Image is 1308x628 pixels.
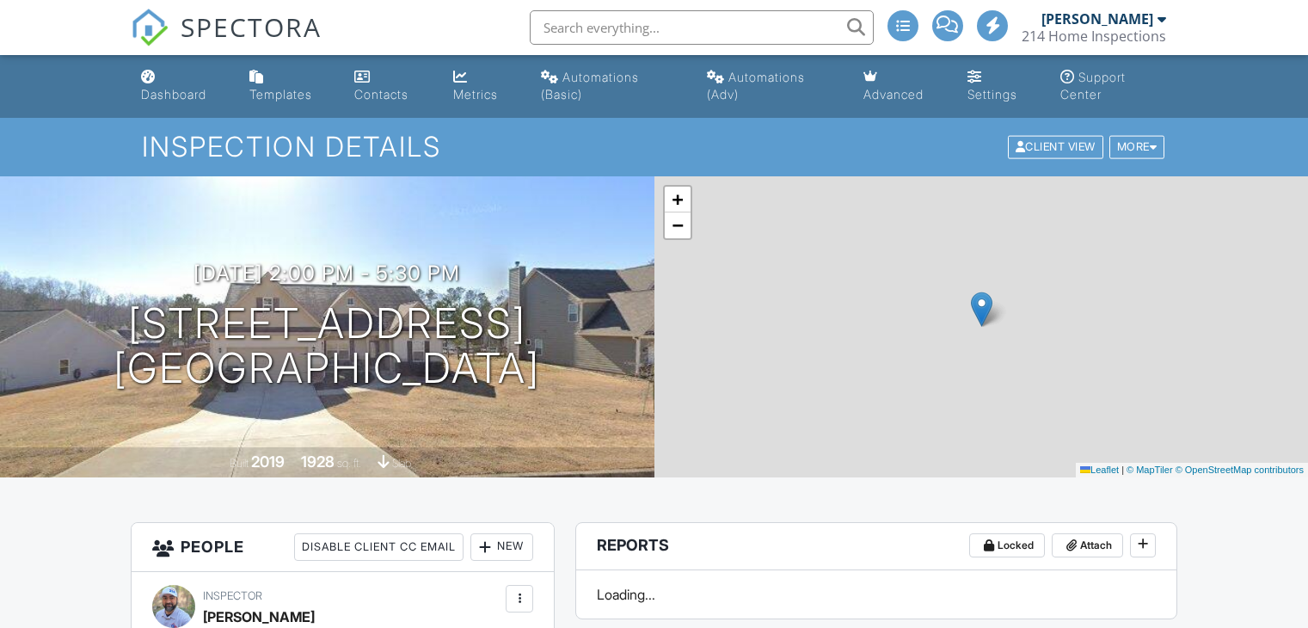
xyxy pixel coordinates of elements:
div: Client View [1008,136,1103,159]
h1: Inspection Details [142,132,1166,162]
div: Automations (Adv) [707,70,805,102]
img: The Best Home Inspection Software - Spectora [131,9,169,46]
span: Built [230,457,249,470]
div: Support Center [1060,70,1126,102]
div: Contacts [354,87,408,102]
div: Automations (Basic) [541,70,639,102]
img: Marker [971,292,992,327]
a: Automations (Basic) [534,62,685,111]
a: © MapTiler [1127,465,1173,475]
input: Search everything... [530,10,874,45]
h3: [DATE] 2:00 pm - 5:30 pm [193,262,460,285]
a: Dashboard [134,62,229,111]
h1: [STREET_ADDRESS] [GEOGRAPHIC_DATA] [114,301,540,392]
a: Client View [1006,139,1108,152]
div: 2019 [251,453,285,471]
a: Metrics [446,62,520,111]
a: Support Center [1053,62,1174,111]
a: Zoom out [665,212,691,238]
div: Settings [967,87,1017,102]
div: New [470,533,533,561]
span: | [1121,465,1124,475]
span: sq. ft. [337,457,361,470]
span: + [672,188,683,210]
div: Dashboard [141,87,206,102]
a: SPECTORA [131,23,322,59]
a: Contacts [347,62,433,111]
span: Inspector [203,589,262,602]
div: More [1109,136,1165,159]
div: 214 Home Inspections [1022,28,1166,45]
a: Settings [961,62,1040,111]
div: Advanced [863,87,924,102]
div: 1928 [301,453,335,471]
a: Templates [243,62,335,111]
a: Advanced [857,62,948,111]
span: slab [392,457,411,470]
a: © OpenStreetMap contributors [1176,465,1304,475]
span: − [672,214,683,236]
a: Leaflet [1080,465,1119,475]
div: Metrics [453,87,498,102]
span: SPECTORA [181,9,322,45]
h3: People [132,523,554,572]
div: Disable Client CC Email [294,533,464,561]
a: Zoom in [665,187,691,212]
div: Templates [249,87,312,102]
a: Automations (Advanced) [700,62,843,111]
div: [PERSON_NAME] [1041,10,1153,28]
